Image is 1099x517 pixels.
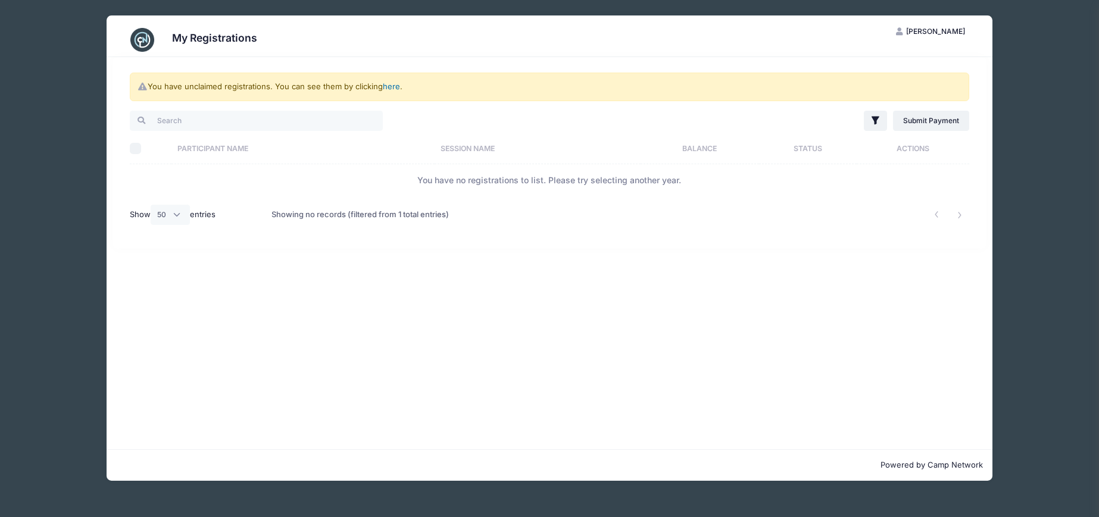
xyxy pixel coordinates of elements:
[171,133,435,164] th: Participant Name: activate to sort column ascending
[759,133,857,164] th: Status: activate to sort column ascending
[130,133,172,164] th: Select All
[151,205,190,225] select: Showentries
[383,82,400,91] a: here
[857,133,969,164] th: Actions: activate to sort column ascending
[906,27,965,36] span: [PERSON_NAME]
[116,459,983,471] p: Powered by Camp Network
[435,133,641,164] th: Session Name: activate to sort column ascending
[130,28,154,52] img: CampNetwork
[172,32,257,44] h3: My Registrations
[641,133,759,164] th: Balance: activate to sort column ascending
[130,73,969,101] div: You have unclaimed registrations. You can see them by clicking .
[130,164,969,196] td: You have no registrations to list. Please try selecting another year.
[886,21,975,42] button: [PERSON_NAME]
[893,111,970,131] a: Submit Payment
[271,201,449,228] div: Showing no records (filtered from 1 total entries)
[130,111,383,131] input: Search
[130,205,216,225] label: Show entries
